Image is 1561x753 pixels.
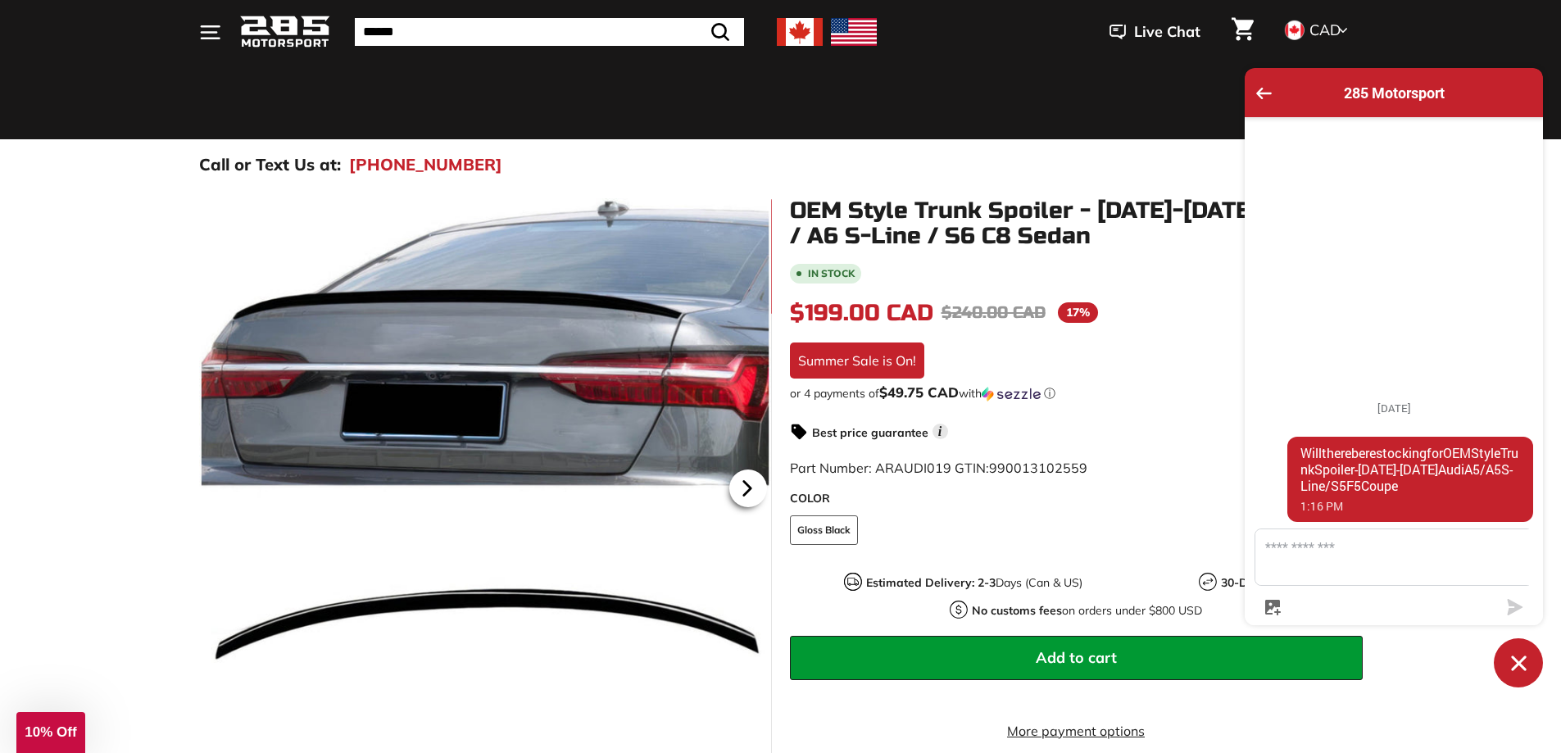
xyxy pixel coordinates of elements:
span: Live Chat [1134,21,1200,43]
p: Days (Can & US) [866,574,1082,592]
button: Add to cart [790,636,1363,680]
div: 10% Off [16,712,85,753]
b: In stock [808,269,855,279]
span: Part Number: ARAUDI019 GTIN: [790,460,1087,476]
label: COLOR [790,490,1363,507]
strong: Best price guarantee [812,425,928,440]
span: 10% Off [25,724,76,740]
div: Summer Sale is On! [790,342,924,379]
p: Call or Text Us at: [199,152,341,177]
button: Live Chat [1088,11,1222,52]
strong: Estimated Delivery: 2-3 [866,575,996,590]
div: or 4 payments of$49.75 CADwithSezzle Click to learn more about Sezzle [790,385,1363,401]
img: Logo_285_Motorsport_areodynamics_components [240,13,330,52]
span: 990013102559 [989,460,1087,476]
div: or 4 payments of with [790,385,1363,401]
a: [PHONE_NUMBER] [349,152,502,177]
input: Search [355,18,744,46]
p: on orders under $800 USD [972,602,1202,619]
inbox-online-store-chat: Shopify online store chat [1240,68,1548,687]
strong: No customs fees [972,603,1062,618]
span: $240.00 CAD [942,302,1046,323]
a: Cart [1222,4,1264,60]
span: CAD [1309,20,1341,39]
strong: 30-Days Return [1221,575,1308,590]
a: More payment options [790,721,1363,741]
span: $49.75 CAD [879,383,959,401]
span: i [933,424,948,439]
img: Sezzle [982,387,1041,401]
span: Add to cart [1036,648,1117,667]
span: $199.00 CAD [790,299,933,327]
h1: OEM Style Trunk Spoiler - [DATE]-[DATE] Audi A6 / A6 S-Line / S6 C8 Sedan [790,198,1363,249]
span: 17% [1058,302,1098,323]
